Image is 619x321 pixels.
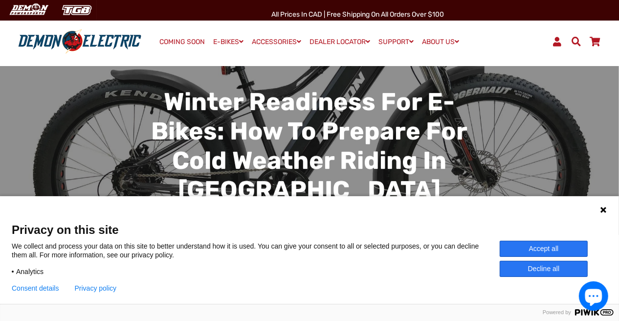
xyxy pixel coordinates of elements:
span: Privacy on this site [12,223,607,237]
img: TGB Canada [57,2,97,18]
span: All Prices in CAD | Free shipping on all orders over $100 [271,10,444,19]
a: Privacy policy [75,284,117,292]
button: Decline all [500,261,588,277]
button: Consent details [12,284,59,292]
a: SUPPORT [376,35,418,49]
a: COMING SOON [156,35,209,49]
button: Accept all [500,241,588,257]
p: We collect and process your data on this site to better understand how it is used. You can give y... [12,242,500,259]
inbox-online-store-chat: Shopify online store chat [576,281,611,313]
span: Powered by [539,309,575,316]
a: E-BIKES [210,35,247,49]
a: ACCESSORIES [249,35,305,49]
h2: Winter Readiness for E-Bikes: How to Prepare for Cold Weather Riding in [GEOGRAPHIC_DATA] [134,87,485,205]
a: ABOUT US [419,35,463,49]
img: Demon Electric logo [15,29,145,54]
img: Demon Electric [5,2,52,18]
span: Analytics [16,267,44,276]
a: DEALER LOCATOR [307,35,374,49]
